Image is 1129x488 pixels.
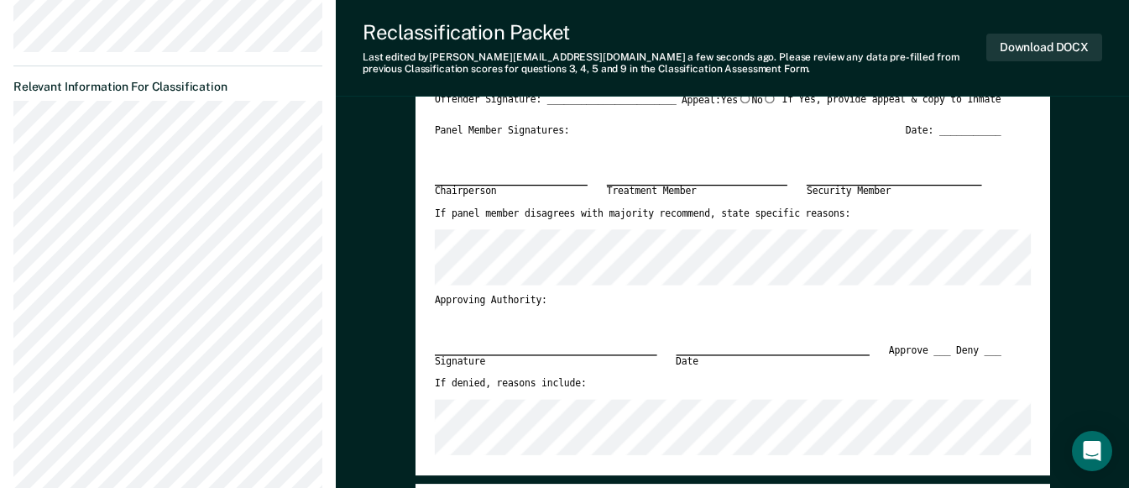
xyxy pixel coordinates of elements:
[687,51,774,63] span: a few seconds ago
[806,185,981,198] div: Security Member
[1072,431,1112,471] div: Open Intercom Messenger
[434,354,656,368] div: Signature
[363,20,986,45] div: Reclassification Packet
[434,294,1001,307] div: Approving Authority:
[363,51,986,76] div: Last edited by [PERSON_NAME][EMAIL_ADDRESS][DOMAIN_NAME] . Please review any data pre-filled from...
[751,93,776,107] label: No
[434,124,569,137] div: Panel Member Signatures:
[434,378,586,391] label: If denied, reasons include:
[606,185,787,198] div: Treatment Member
[681,93,776,115] label: Appeal:
[986,34,1102,61] button: Download DOCX
[762,93,776,102] input: No
[13,80,322,94] dt: Relevant Information For Classification
[434,93,1001,124] div: Offender Signature: _______________________ If Yes, provide appeal & copy to Inmate
[434,185,587,198] div: Chairperson
[676,354,870,368] div: Date
[737,93,751,102] input: Yes
[720,93,751,107] label: Yes
[905,124,1001,137] div: Date: ___________
[888,345,1001,378] div: Approve ___ Deny ___
[434,208,849,221] label: If panel member disagrees with majority recommend, state specific reasons:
